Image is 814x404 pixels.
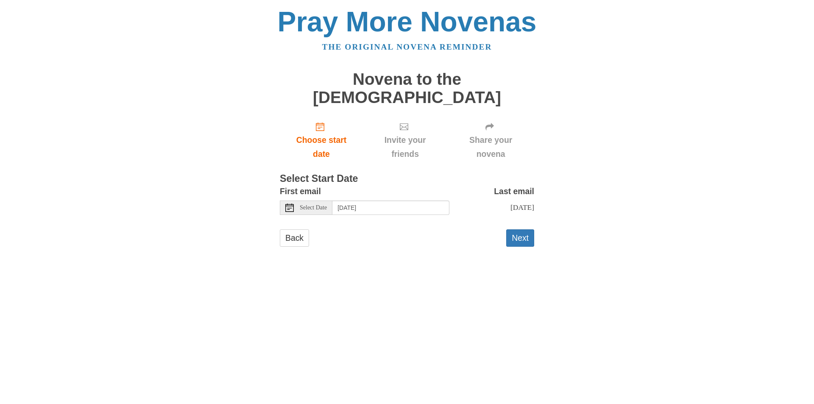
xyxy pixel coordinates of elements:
div: Click "Next" to confirm your start date first. [363,115,447,165]
label: Last email [494,184,534,198]
div: Click "Next" to confirm your start date first. [447,115,534,165]
span: Choose start date [288,133,354,161]
a: The original novena reminder [322,42,492,51]
h1: Novena to the [DEMOGRAPHIC_DATA] [280,70,534,106]
h3: Select Start Date [280,173,534,184]
span: Share your novena [456,133,526,161]
label: First email [280,184,321,198]
span: [DATE] [510,203,534,212]
a: Choose start date [280,115,363,165]
button: Next [506,229,534,247]
a: Pray More Novenas [278,6,537,37]
a: Back [280,229,309,247]
span: Invite your friends [371,133,439,161]
span: Select Date [300,205,327,211]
